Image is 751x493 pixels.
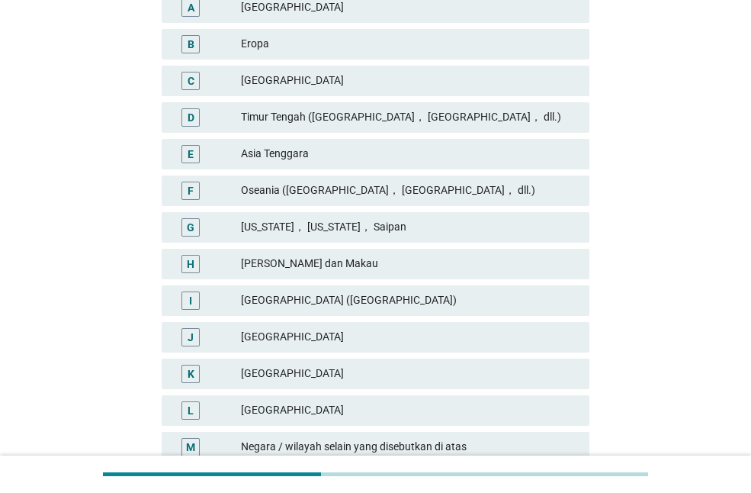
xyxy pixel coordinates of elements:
[241,438,577,456] div: Negara / wilayah selain yang disebutkan di atas
[241,35,577,53] div: Eropa
[241,145,577,163] div: Asia Tenggara
[188,329,194,345] div: J
[187,256,194,272] div: H
[189,292,192,308] div: I
[241,328,577,346] div: [GEOGRAPHIC_DATA]
[241,292,577,310] div: [GEOGRAPHIC_DATA] ([GEOGRAPHIC_DATA])
[188,146,194,162] div: E
[241,218,577,237] div: [US_STATE]， [US_STATE]， Saipan
[188,366,194,382] div: K
[188,36,194,52] div: B
[241,182,577,200] div: Oseania ([GEOGRAPHIC_DATA]， [GEOGRAPHIC_DATA]， dll.)
[188,109,194,125] div: D
[187,219,194,235] div: G
[241,401,577,420] div: [GEOGRAPHIC_DATA]
[241,365,577,383] div: [GEOGRAPHIC_DATA]
[186,439,195,455] div: M
[188,72,194,89] div: C
[188,182,194,198] div: F
[241,72,577,90] div: [GEOGRAPHIC_DATA]
[241,108,577,127] div: Timur Tengah ([GEOGRAPHIC_DATA]， [GEOGRAPHIC_DATA]， dll.)
[188,402,194,418] div: L
[241,255,577,273] div: [PERSON_NAME] dan Makau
